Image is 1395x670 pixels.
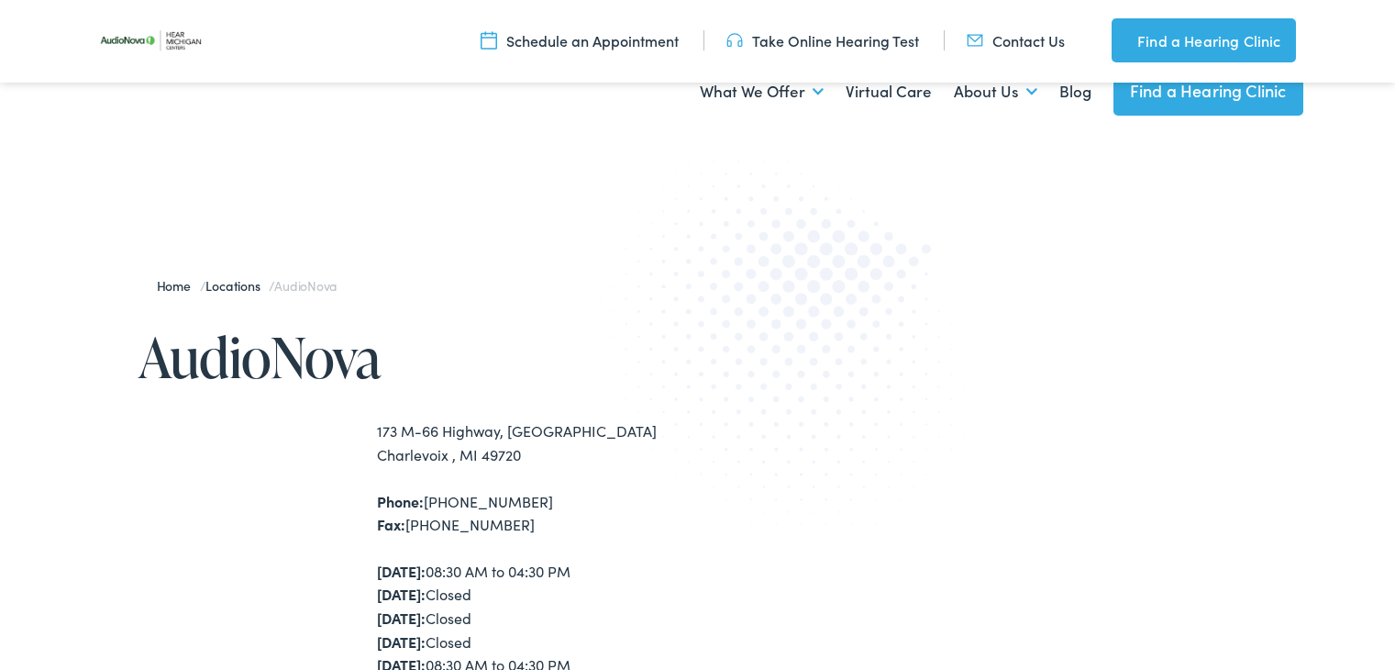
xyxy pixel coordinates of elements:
[700,58,824,126] a: What We Offer
[377,631,426,652] strong: [DATE]:
[205,276,269,295] a: Locations
[954,58,1037,126] a: About Us
[377,608,426,628] strong: [DATE]:
[481,30,679,50] a: Schedule an Appointment
[157,276,338,295] span: / /
[967,30,1065,50] a: Contact Us
[1113,66,1303,116] a: Find a Hearing Clinic
[377,514,405,534] strong: Fax:
[1059,58,1091,126] a: Blog
[157,276,200,295] a: Home
[1112,29,1128,51] img: utility icon
[377,561,426,581] strong: [DATE]:
[377,419,698,466] div: 173 M-66 Highway, [GEOGRAPHIC_DATA] Charlevoix , MI 49720
[377,490,698,537] div: [PHONE_NUMBER] [PHONE_NUMBER]
[138,327,698,387] h1: AudioNova
[967,30,983,50] img: utility icon
[377,491,424,511] strong: Phone:
[846,58,932,126] a: Virtual Care
[481,30,497,50] img: utility icon
[274,276,337,295] span: AudioNova
[377,584,426,604] strong: [DATE]:
[726,30,919,50] a: Take Online Hearing Test
[1112,18,1295,62] a: Find a Hearing Clinic
[726,30,743,50] img: utility icon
